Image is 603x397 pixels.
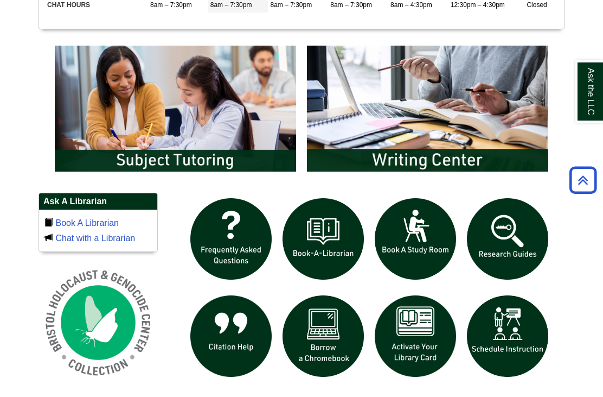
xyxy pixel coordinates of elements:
span: 8am – 7:30pm [330,1,372,9]
a: Back to Top [566,173,600,187]
div: slideshow [49,40,554,182]
span: 8am – 7:30pm [210,1,252,9]
a: Book A Librarian [55,218,119,228]
img: Research Guides icon links to research guides web page [461,193,554,285]
span: 8am – 4:30pm [390,1,432,9]
span: 12:30pm – 4:30pm [451,1,505,9]
a: Chat with a Librarian [55,234,135,243]
img: activate Library Card icon links to form to activate student ID into library card [369,290,461,382]
span: 8am – 7:30pm [271,1,312,9]
span: 8am – 7:30pm [150,1,192,9]
img: Subject Tutoring Information [49,40,301,177]
img: Writing Center Information [301,40,554,177]
img: citation help icon links to citation help guide page [185,290,277,382]
img: Borrow a chromebook icon links to the borrow a chromebook web page [277,290,369,382]
img: book a study room icon links to book a study room web page [369,193,461,285]
img: For faculty. Schedule Library Instruction icon links to form. [461,290,554,382]
img: frequently asked questions [185,193,277,285]
span: Closed [527,1,547,9]
img: Book a Librarian icon links to book a librarian web page [277,193,369,285]
div: slideshow [185,193,554,387]
h2: Ask A Librarian [39,193,157,210]
img: Holocaust and Genocide Collection [39,263,158,382]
